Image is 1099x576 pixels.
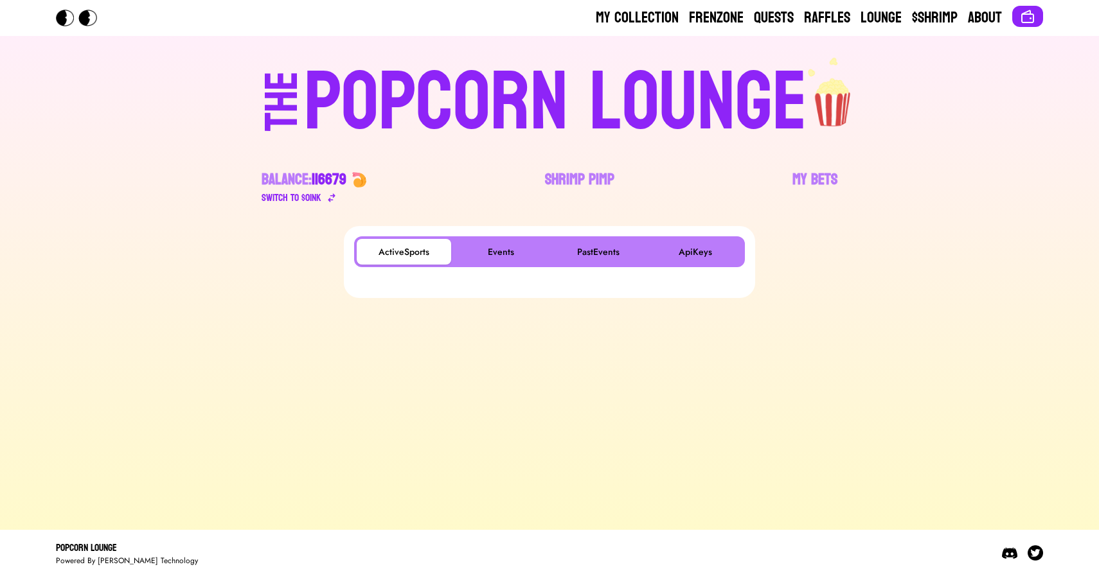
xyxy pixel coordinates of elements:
[689,8,744,28] a: Frenzone
[1028,545,1043,561] img: Twitter
[262,170,346,190] div: Balance:
[56,555,198,566] div: Powered By [PERSON_NAME] Technology
[968,8,1002,28] a: About
[792,170,837,205] a: My Bets
[56,540,198,555] div: Popcorn Lounge
[1020,9,1035,24] img: Connect wallet
[545,170,614,205] a: Shrimp Pimp
[912,8,958,28] a: $Shrimp
[352,172,367,188] img: 🍤
[804,8,850,28] a: Raffles
[304,62,807,144] div: POPCORN LOUNGE
[861,8,902,28] a: Lounge
[262,190,321,205] div: Switch to $ OINK
[596,8,679,28] a: My Collection
[312,166,346,193] span: 116679
[357,239,451,265] button: ActiveSports
[56,10,107,26] img: Popcorn
[807,57,860,128] img: popcorn
[454,239,548,265] button: Events
[259,71,305,157] div: THE
[648,239,742,265] button: ApiKeys
[551,239,645,265] button: PastEvents
[754,8,794,28] a: Quests
[1002,545,1017,561] img: Discord
[154,57,945,144] a: THEPOPCORN LOUNGEpopcorn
